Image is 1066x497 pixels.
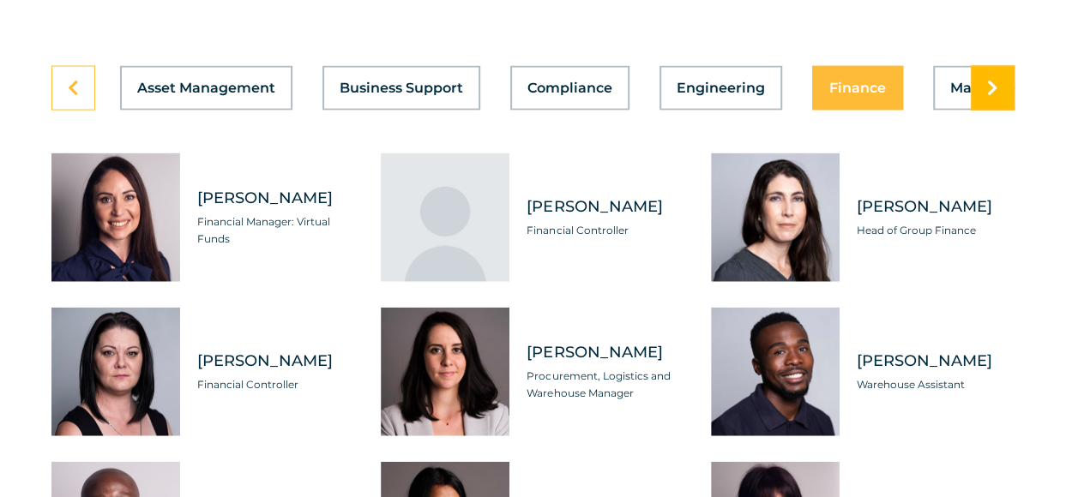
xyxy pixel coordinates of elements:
span: [PERSON_NAME] [197,350,355,372]
span: Financial Controller [527,222,684,239]
span: [PERSON_NAME] [857,196,1015,218]
span: Marketing [950,81,1024,95]
span: [PERSON_NAME] [527,342,684,363]
span: Engineering [677,81,765,95]
span: Finance [829,81,886,95]
span: [PERSON_NAME] [527,196,684,218]
span: Financial Manager: Virtual Funds [197,213,355,248]
span: Procurement, Logistics and Warehouse Manager [527,368,684,402]
span: [PERSON_NAME] [857,350,1015,372]
span: Warehouse Assistant [857,376,1015,393]
span: [PERSON_NAME] [197,188,355,209]
span: Compliance [527,81,612,95]
span: Business Support [340,81,463,95]
span: Asset Management [137,81,275,95]
span: Financial Controller [197,376,355,393]
span: Head of Group Finance [857,222,1015,239]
